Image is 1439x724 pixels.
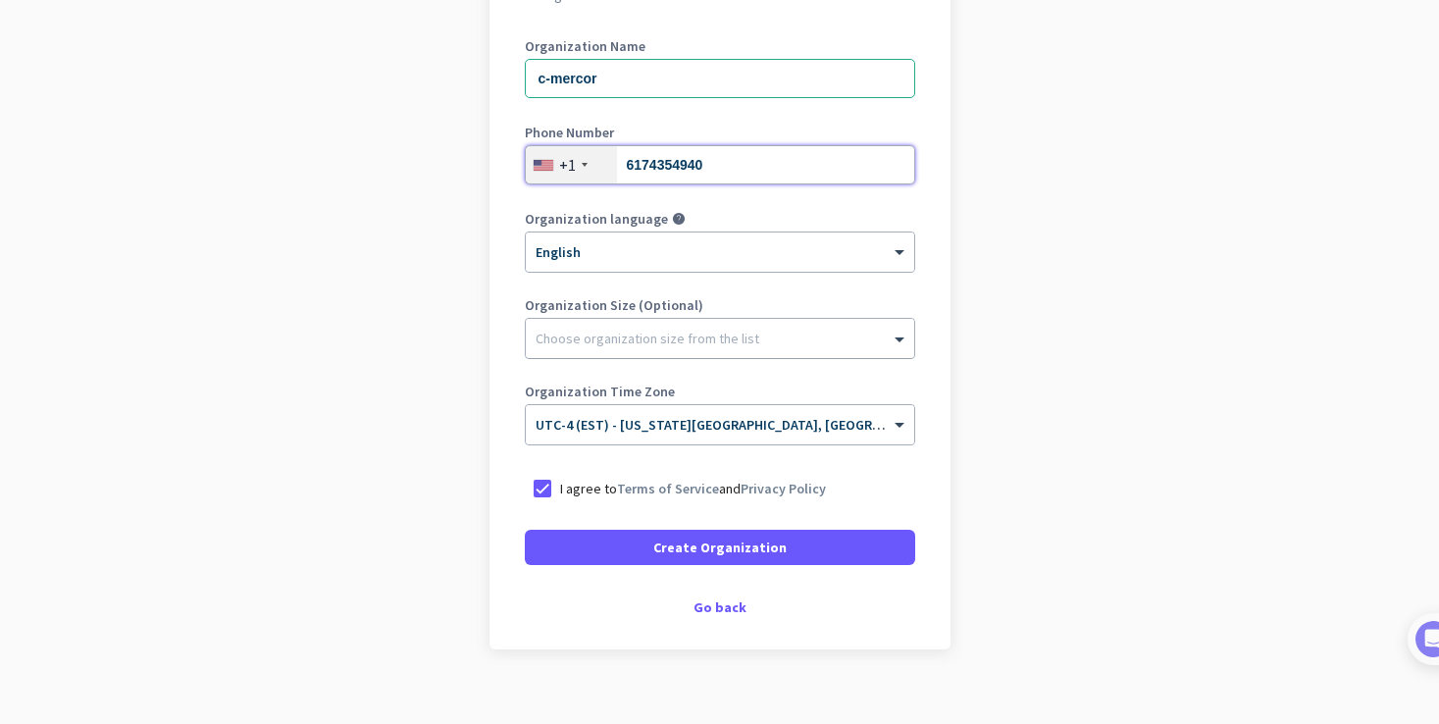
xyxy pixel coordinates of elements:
[672,212,686,226] i: help
[525,298,915,312] label: Organization Size (Optional)
[525,530,915,565] button: Create Organization
[560,479,826,498] p: I agree to and
[525,212,668,226] label: Organization language
[617,480,719,497] a: Terms of Service
[525,39,915,53] label: Organization Name
[653,538,787,557] span: Create Organization
[741,480,826,497] a: Privacy Policy
[525,59,915,98] input: What is the name of your organization?
[525,145,915,184] input: 201-555-0123
[525,385,915,398] label: Organization Time Zone
[525,600,915,614] div: Go back
[559,155,576,175] div: +1
[525,126,915,139] label: Phone Number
